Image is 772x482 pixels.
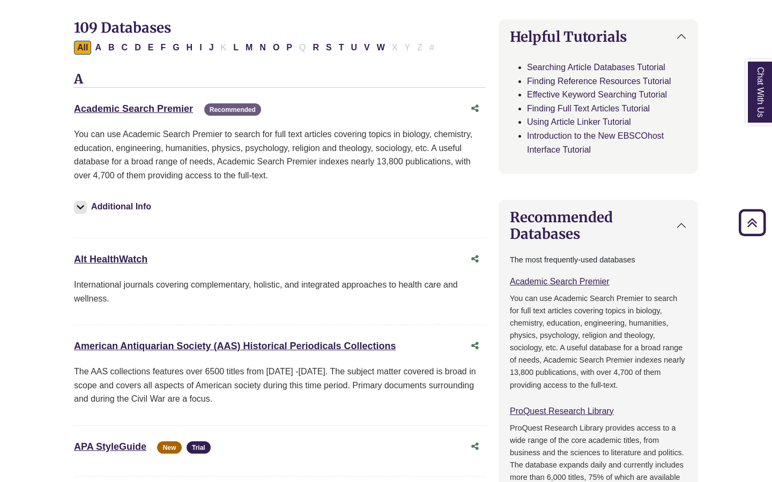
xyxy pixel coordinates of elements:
button: Filter Results H [183,41,196,55]
button: Helpful Tutorials [499,20,697,54]
button: Filter Results R [309,41,322,55]
span: New [157,441,181,454]
a: ProQuest Research Library [510,406,614,416]
p: The AAS collections features over 6500 titles from [DATE] -[DATE]. The subject matter covered is ... [74,365,486,406]
div: Alpha-list to filter by first letter of database name [74,42,439,51]
button: Filter Results F [157,41,169,55]
span: 109 Databases [74,19,171,36]
button: Filter Results M [242,41,256,55]
button: Filter Results L [230,41,242,55]
a: Alt HealthWatch [74,254,147,265]
button: Filter Results S [323,41,335,55]
a: Academic Search Premier [74,103,193,114]
p: You can use Academic Search Premier to search for full text articles covering topics in biology, ... [74,127,486,182]
button: Filter Results G [169,41,182,55]
a: Academic Search Premier [510,277,610,286]
button: Share this database [464,336,486,356]
button: All [74,41,91,55]
button: Share this database [464,436,486,457]
button: Filter Results E [145,41,157,55]
button: Filter Results I [196,41,205,55]
a: Finding Reference Resources Tutorial [527,77,671,86]
button: Filter Results N [256,41,269,55]
a: Introduction to the New EBSCOhost Interface Tutorial [527,131,664,154]
p: The most frequently-used databases [510,254,687,266]
button: Share this database [464,99,486,119]
p: You can use Academic Search Premier to search for full text articles covering topics in biology, ... [510,292,687,391]
button: Filter Results O [270,41,283,55]
button: Filter Results J [206,41,217,55]
span: Recommended [204,103,261,116]
button: Filter Results T [336,41,347,55]
a: Searching Article Databases Tutorial [527,63,665,72]
a: Using Article Linker Tutorial [527,117,631,126]
button: Filter Results W [374,41,388,55]
span: Trial [187,441,211,454]
button: Filter Results C [118,41,131,55]
button: Filter Results V [361,41,373,55]
button: Recommended Databases [499,200,697,251]
p: International journals covering complementary, holistic, and integrated approaches to health care... [74,278,486,305]
h3: A [74,72,486,88]
a: Effective Keyword Searching Tutorial [527,90,667,99]
button: Filter Results U [347,41,360,55]
a: American Antiquarian Society (AAS) Historical Periodicals Collections [74,341,396,351]
a: Back to Top [735,215,769,230]
a: Finding Full Text Articles Tutorial [527,104,650,113]
button: Filter Results P [283,41,295,55]
a: APA StyleGuide [74,441,146,452]
button: Filter Results D [131,41,144,55]
button: Share this database [464,249,486,269]
button: Additional Info [74,199,154,214]
button: Filter Results A [92,41,105,55]
button: Filter Results B [105,41,118,55]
